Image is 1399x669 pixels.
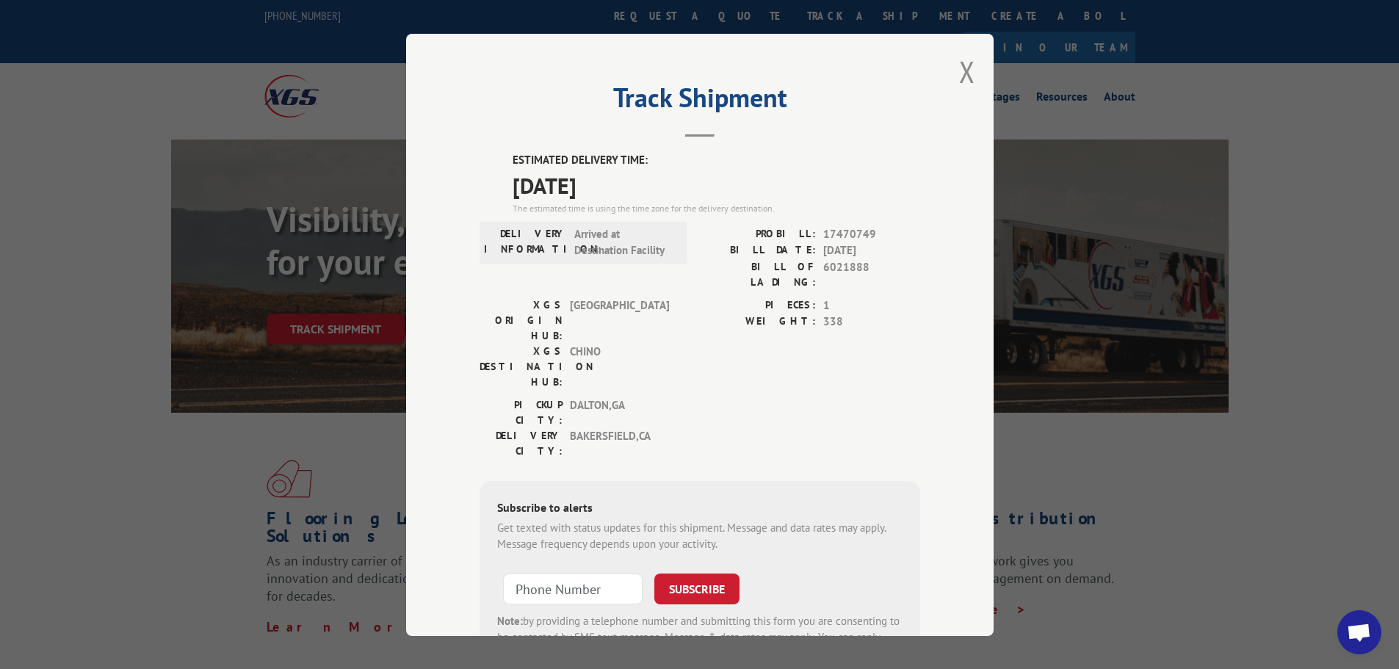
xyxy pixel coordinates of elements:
span: [DATE] [823,242,920,259]
span: DALTON , GA [570,397,669,427]
h2: Track Shipment [480,87,920,115]
div: Subscribe to alerts [497,498,903,519]
span: CHINO [570,343,669,389]
span: Arrived at Destination Facility [574,225,673,258]
div: by providing a telephone number and submitting this form you are consenting to be contacted by SM... [497,612,903,662]
label: DELIVERY INFORMATION: [484,225,567,258]
span: 6021888 [823,258,920,289]
label: XGS ORIGIN HUB: [480,297,563,343]
span: 17470749 [823,225,920,242]
div: Get texted with status updates for this shipment. Message and data rates may apply. Message frequ... [497,519,903,552]
label: PROBILL: [700,225,816,242]
label: PIECES: [700,297,816,314]
strong: Note: [497,613,523,627]
span: [DATE] [513,168,920,201]
label: DELIVERY CITY: [480,427,563,458]
input: Phone Number [503,573,643,604]
span: 338 [823,314,920,330]
label: PICKUP CITY: [480,397,563,427]
label: XGS DESTINATION HUB: [480,343,563,389]
button: Close modal [959,52,975,91]
span: 1 [823,297,920,314]
label: WEIGHT: [700,314,816,330]
span: [GEOGRAPHIC_DATA] [570,297,669,343]
span: BAKERSFIELD , CA [570,427,669,458]
label: ESTIMATED DELIVERY TIME: [513,152,920,169]
div: Open chat [1337,610,1381,654]
label: BILL OF LADING: [700,258,816,289]
label: BILL DATE: [700,242,816,259]
div: The estimated time is using the time zone for the delivery destination. [513,201,920,214]
button: SUBSCRIBE [654,573,740,604]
